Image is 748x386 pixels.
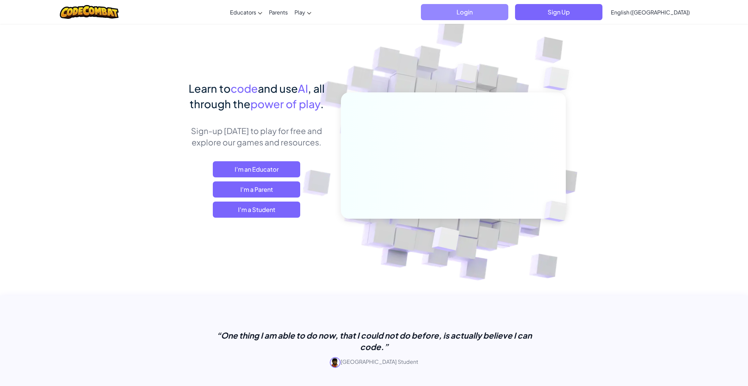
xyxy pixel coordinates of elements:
span: AI [298,82,308,95]
a: Parents [266,3,291,21]
a: I'm an Educator [213,161,300,177]
img: CodeCombat logo [60,5,119,19]
button: Sign Up [515,4,602,20]
p: Sign-up [DATE] to play for free and explore our games and resources. [183,125,331,148]
a: English ([GEOGRAPHIC_DATA]) [607,3,693,21]
img: Overlap cubes [415,213,475,268]
span: and use [258,82,298,95]
p: “One thing I am able to do now, that I could not do before, is actually believe I can code.” [206,330,542,352]
img: Overlap cubes [533,187,583,236]
p: [GEOGRAPHIC_DATA] Student [206,357,542,368]
span: code [231,82,258,95]
a: I'm a Parent [213,181,300,198]
span: English ([GEOGRAPHIC_DATA]) [611,9,690,16]
span: Learn to [189,82,231,95]
span: Play [294,9,305,16]
button: I'm a Student [213,202,300,218]
span: Educators [230,9,256,16]
img: avatar [330,357,341,368]
span: . [320,97,324,111]
img: Overlap cubes [530,50,588,107]
img: Overlap cubes [442,50,491,100]
span: power of play [250,97,320,111]
a: Educators [227,3,266,21]
a: Play [291,3,315,21]
button: Login [421,4,508,20]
